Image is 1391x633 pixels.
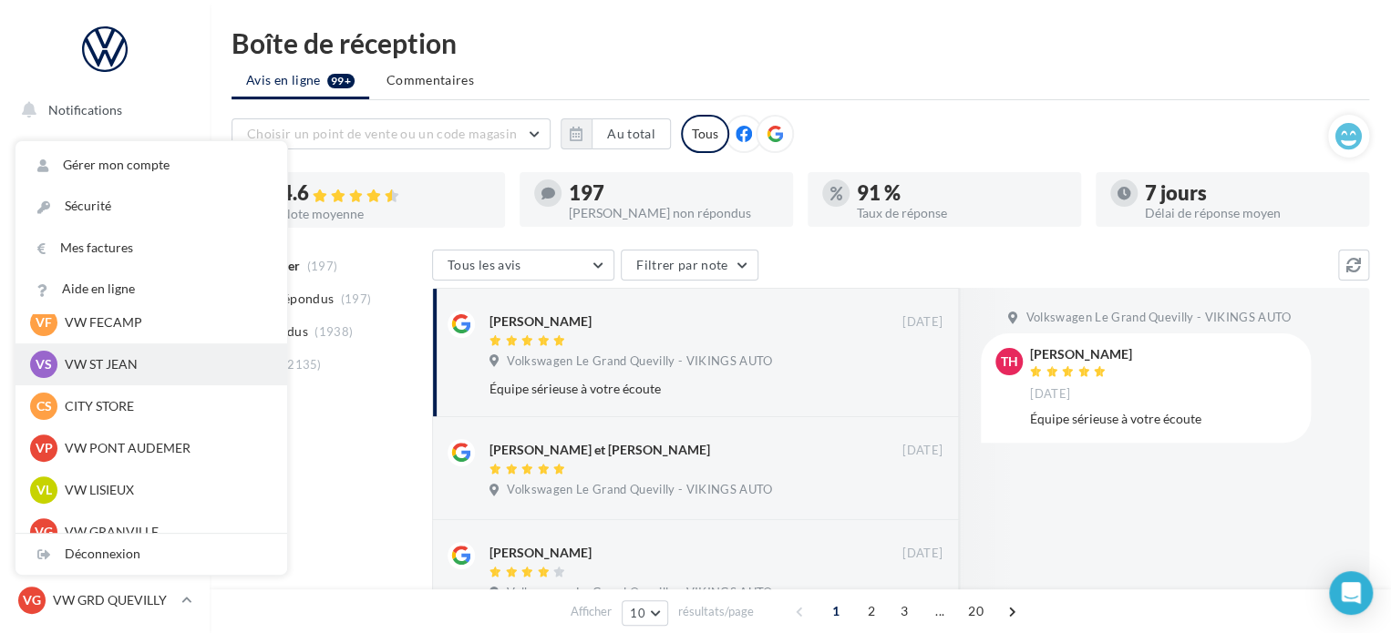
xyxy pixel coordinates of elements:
[232,29,1369,56] div: Boîte de réception
[1025,310,1291,326] span: Volkswagen Le Grand Quevilly - VIKINGS AUTO
[36,439,53,457] span: VP
[11,454,199,508] a: PLV et print personnalisable
[36,313,52,332] span: VF
[1145,183,1355,203] div: 7 jours
[561,118,671,149] button: Au total
[36,481,52,499] span: VL
[432,250,614,281] button: Tous les avis
[925,597,954,626] span: ...
[15,269,287,310] a: Aide en ligne
[630,606,645,620] span: 10
[48,102,122,117] span: Notifications
[11,181,199,220] a: Boîte de réception99+
[622,600,668,626] button: 10
[11,229,199,267] a: Visibilité en ligne
[448,257,521,272] span: Tous les avis
[247,126,517,141] span: Choisir un point de vente ou un code magasin
[489,380,824,398] div: Équipe sérieuse à votre écoute
[1030,386,1070,403] span: [DATE]
[11,91,191,129] button: Notifications
[857,597,886,626] span: 2
[681,115,729,153] div: Tous
[281,183,490,204] div: 4.6
[890,597,919,626] span: 3
[341,291,372,306] span: (197)
[36,397,52,415] span: CS
[11,516,199,569] a: Campagnes DataOnDemand
[65,313,265,332] p: VW FECAMP
[1329,571,1373,615] div: Open Intercom Messenger
[386,71,474,89] span: Commentaires
[36,355,52,373] span: VS
[314,324,353,339] span: (1938)
[678,603,754,620] span: résultats/page
[489,312,592,331] div: [PERSON_NAME]
[961,597,991,626] span: 20
[569,207,778,220] div: [PERSON_NAME] non répondus
[15,186,287,227] a: Sécurité
[1145,207,1355,220] div: Délai de réponse moyen
[281,208,490,220] div: Note moyenne
[489,441,710,459] div: [PERSON_NAME] et [PERSON_NAME]
[11,274,199,312] a: Campagnes
[857,183,1066,203] div: 91 %
[1030,348,1132,361] div: [PERSON_NAME]
[902,443,943,459] span: [DATE]
[1030,410,1296,428] div: Équipe sérieuse à votre écoute
[65,355,265,373] p: VW ST JEAN
[489,544,592,562] div: [PERSON_NAME]
[571,603,612,620] span: Afficher
[65,397,265,415] p: CITY STORE
[857,207,1066,220] div: Taux de réponse
[65,481,265,499] p: VW LISIEUX
[569,183,778,203] div: 197
[15,534,287,575] div: Déconnexion
[902,546,943,562] span: [DATE]
[65,439,265,457] p: VW PONT AUDEMER
[507,482,772,498] span: Volkswagen Le Grand Quevilly - VIKINGS AUTO
[621,250,758,281] button: Filtrer par note
[283,357,322,372] span: (2135)
[15,583,195,618] a: VG VW GRD QUEVILLY
[902,314,943,331] span: [DATE]
[53,591,174,609] p: VW GRD QUEVILLY
[507,585,772,601] span: Volkswagen Le Grand Quevilly - VIKINGS AUTO
[11,319,199,357] a: Contacts
[821,597,850,626] span: 1
[11,364,199,403] a: Médiathèque
[65,523,265,541] p: VW GRANVILLE
[1001,352,1018,371] span: TH
[15,145,287,186] a: Gérer mon compte
[507,353,772,370] span: Volkswagen Le Grand Quevilly - VIKINGS AUTO
[23,591,41,609] span: VG
[11,410,199,448] a: Calendrier
[11,137,199,175] a: Opérations
[15,228,287,269] a: Mes factures
[232,118,551,149] button: Choisir un point de vente ou un code magasin
[35,523,53,541] span: VG
[249,290,334,308] span: Non répondus
[592,118,671,149] button: Au total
